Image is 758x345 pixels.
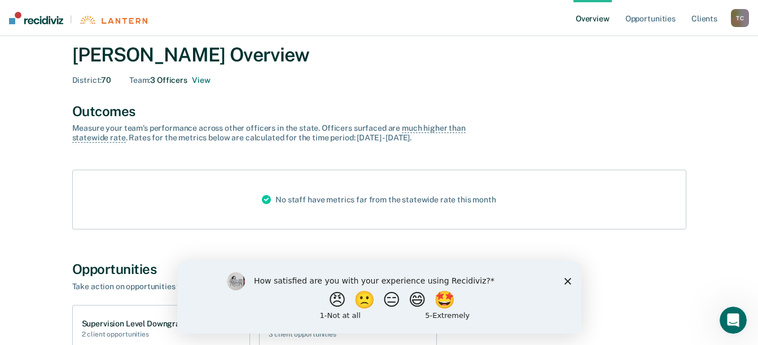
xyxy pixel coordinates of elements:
span: | [63,15,79,24]
iframe: Survey by Kim from Recidiviz [177,261,581,334]
button: TC [731,9,749,27]
span: Team : [129,76,150,85]
div: Take action on opportunities that clients may be eligible for. [72,282,467,291]
h2: 3 client opportunities [269,330,389,338]
div: No staff have metrics far from the statewide rate this month [253,170,505,229]
span: District : [72,76,102,85]
div: 70 [72,76,112,85]
div: 3 Officers [129,76,210,85]
div: T C [731,9,749,27]
a: | [9,12,147,24]
div: Outcomes [72,103,686,120]
img: Recidiviz [9,12,63,24]
div: [PERSON_NAME] Overview [72,43,686,67]
iframe: Intercom live chat [720,307,747,334]
h1: Supervision Level Downgrade [82,319,189,329]
div: Opportunities [72,261,686,277]
img: Lantern [79,16,147,24]
div: Measure your team’s performance across other officer s in the state. Officer s surfaced are . Rat... [72,123,467,143]
span: much higher than statewide rate [72,123,466,143]
h2: 2 client opportunities [82,330,189,338]
button: 3 officers on Todd Cash's Team [192,76,210,85]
